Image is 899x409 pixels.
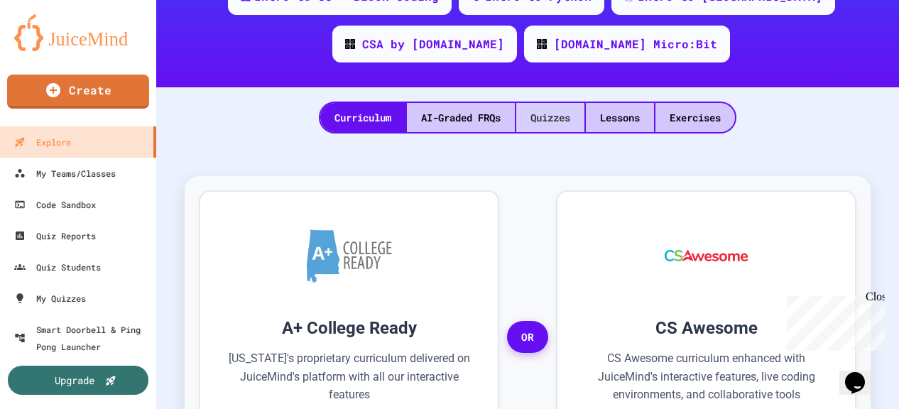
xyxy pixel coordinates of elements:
img: A+ College Ready [307,229,392,283]
h3: CS Awesome [579,315,834,341]
div: Quiz Students [14,258,101,276]
div: My Teams/Classes [14,165,116,182]
h3: A+ College Ready [222,315,476,341]
div: Curriculum [320,103,405,132]
div: Lessons [586,103,654,132]
div: Quizzes [516,103,584,132]
div: Quiz Reports [14,227,96,244]
iframe: chat widget [839,352,885,395]
img: CODE_logo_RGB.png [537,39,547,49]
iframe: chat widget [781,290,885,351]
img: logo-orange.svg [14,14,142,51]
div: Chat with us now!Close [6,6,98,90]
img: CS Awesome [650,213,762,298]
div: CSA by [DOMAIN_NAME] [362,36,504,53]
div: My Quizzes [14,290,86,307]
img: CODE_logo_RGB.png [345,39,355,49]
div: [DOMAIN_NAME] Micro:Bit [554,36,717,53]
a: Create [7,75,149,109]
span: OR [507,321,548,354]
div: Smart Doorbell & Ping Pong Launcher [14,321,151,355]
div: Upgrade [55,373,94,388]
p: [US_STATE]'s proprietary curriculum delivered on JuiceMind's platform with all our interactive fe... [222,349,476,404]
div: Exercises [655,103,735,132]
div: AI-Graded FRQs [407,103,515,132]
div: Explore [14,133,71,151]
div: Code Sandbox [14,196,96,213]
p: CS Awesome curriculum enhanced with JuiceMind's interactive features, live coding environments, a... [579,349,834,404]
